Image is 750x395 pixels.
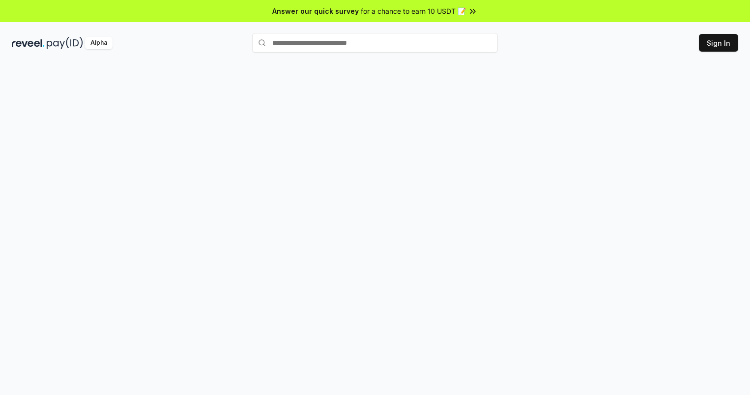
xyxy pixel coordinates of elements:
span: for a chance to earn 10 USDT 📝 [361,6,466,16]
button: Sign In [699,34,738,52]
img: pay_id [47,37,83,49]
img: reveel_dark [12,37,45,49]
span: Answer our quick survey [272,6,359,16]
div: Alpha [85,37,113,49]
